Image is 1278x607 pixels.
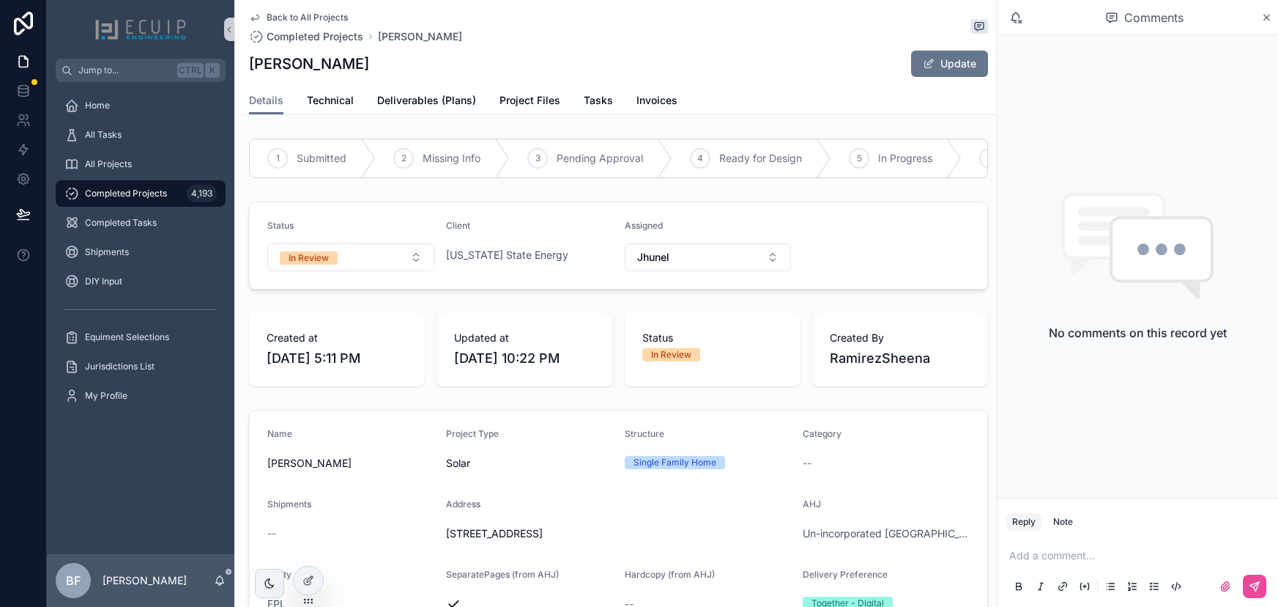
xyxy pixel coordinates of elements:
span: Ctrl [177,63,204,78]
a: Back to All Projects [249,12,348,23]
a: [US_STATE] State Energy [446,248,568,262]
a: [PERSON_NAME] [378,29,462,44]
span: 5 [857,152,862,164]
h1: [PERSON_NAME] [249,54,369,74]
span: Back to All Projects [267,12,348,23]
span: Assigned [625,220,663,231]
span: Completed Tasks [85,217,157,229]
span: Missing Info [423,151,480,166]
span: 6 [987,152,992,164]
a: Un-incorporated [GEOGRAPHIC_DATA] [803,526,970,541]
a: Shipments [56,239,226,265]
span: Completed Projects [85,188,167,199]
span: Shipments [85,246,129,258]
span: Pending Approval [557,151,643,166]
a: All Tasks [56,122,226,148]
a: DIY Input [56,268,226,295]
a: Invoices [636,87,677,117]
span: Category [803,428,842,439]
button: Note [1047,513,1079,531]
span: DIY Input [85,276,122,287]
a: My Profile [56,383,226,409]
span: All Tasks [85,129,122,141]
span: SeparatePages (from AHJ) [446,569,559,580]
span: -- [267,526,276,541]
div: Single Family Home [634,456,716,469]
span: Created By [830,331,970,345]
a: Equiment Selections [56,324,226,350]
span: Updated at [454,331,595,345]
p: [PERSON_NAME] [103,573,187,588]
span: -- [803,456,811,471]
button: Jump to...CtrlK [56,59,226,82]
span: In Progress [878,151,932,166]
div: Note [1053,516,1073,528]
div: In Review [651,348,691,361]
span: Deliverables (Plans) [377,93,476,108]
span: 4 [697,152,703,164]
span: Ready for Design [719,151,802,166]
span: My Profile [85,390,127,402]
span: Project Type [446,428,499,439]
span: Status [642,331,783,345]
button: Update [911,51,988,77]
button: Reply [1006,513,1041,531]
span: [DATE] 5:11 PM [267,348,407,369]
span: Created at [267,331,407,345]
span: Completed Projects [267,29,363,44]
span: Technical [307,93,354,108]
span: Project Files [499,93,560,108]
span: Submitted [297,151,346,166]
span: BF [66,572,81,589]
button: Select Button [267,243,434,271]
h2: No comments on this record yet [1049,324,1227,342]
span: 3 [535,152,540,164]
span: Tasks [584,93,613,108]
span: Jump to... [78,65,171,76]
div: scrollable content [47,82,234,428]
div: 4,193 [187,185,217,202]
span: All Projects [85,158,132,170]
a: Completed Projects4,193 [56,180,226,207]
a: Details [249,87,283,115]
a: Jurisdictions List [56,353,226,380]
span: Details [249,93,283,108]
a: Project Files [499,87,560,117]
span: AHJ [803,499,821,509]
span: RamirezSheena [830,348,970,369]
span: [DATE] 10:22 PM [454,348,595,369]
span: 1 [276,152,280,164]
span: [STREET_ADDRESS] [446,526,792,541]
span: Hardcopy (from AHJ) [625,569,715,580]
span: Client [446,220,470,231]
span: K [207,65,218,76]
span: Solar [446,456,470,471]
a: Deliverables (Plans) [377,87,476,117]
span: Structure [625,428,664,439]
span: Jurisdictions List [85,361,155,372]
button: Select Button [625,243,792,271]
span: Jhunel [637,250,669,265]
span: Invoices [636,93,677,108]
a: Technical [307,87,354,117]
span: Name [267,428,292,439]
span: Delivery Preference [803,569,888,580]
span: Equiment Selections [85,331,169,343]
img: App logo [94,18,187,41]
span: Home [85,100,110,111]
span: [PERSON_NAME] [267,456,434,471]
a: Completed Projects [249,29,363,44]
a: All Projects [56,151,226,177]
a: Home [56,92,226,119]
a: Tasks [584,87,613,117]
a: Completed Tasks [56,210,226,236]
span: Shipments [267,499,311,509]
span: Status [267,220,294,231]
span: Address [446,499,480,509]
span: 2 [401,152,406,164]
span: Comments [1124,9,1184,26]
div: In Review [289,251,329,265]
